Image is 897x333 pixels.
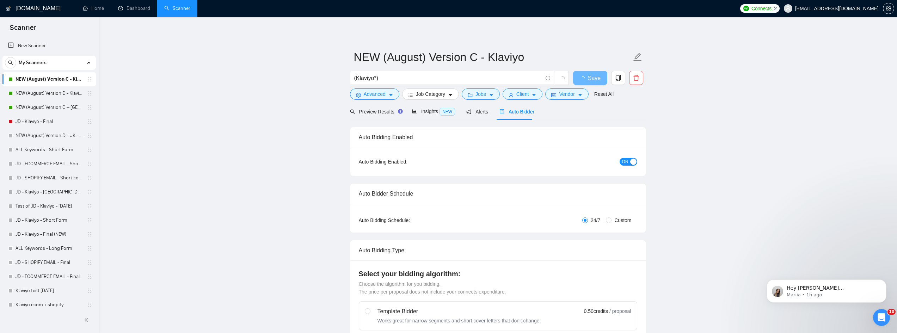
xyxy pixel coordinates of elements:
button: userClientcaret-down [503,88,543,100]
span: holder [87,147,92,153]
a: ALL Keywords - Short Form [16,143,82,157]
img: upwork-logo.png [743,6,749,11]
span: 24/7 [588,216,603,224]
a: JD - ECOMMERCE EMAIL - Final [16,270,82,284]
span: Job Category [416,90,445,98]
span: caret-down [489,92,494,98]
span: idcard [551,92,556,98]
div: Template Bidder [377,307,541,316]
button: barsJob Categorycaret-down [402,88,459,100]
a: Klaviyo test [DATE] [16,284,82,298]
span: holder [87,119,92,124]
span: holder [87,91,92,96]
span: holder [87,274,92,279]
button: folderJobscaret-down [462,88,500,100]
a: NEW (August) Version D - Klaviyo [16,86,82,100]
div: Auto Bidding Enabled: [359,158,451,166]
span: holder [87,189,92,195]
span: My Scanners [19,56,47,70]
input: Scanner name... [354,48,632,66]
button: search [5,57,16,68]
button: Save [573,71,607,85]
span: caret-down [532,92,536,98]
span: area-chart [412,109,417,114]
div: Tooltip anchor [397,108,404,115]
a: setting [883,6,894,11]
span: 2 [774,5,777,12]
span: loading [559,76,565,82]
li: New Scanner [2,39,96,53]
span: holder [87,175,92,181]
span: caret-down [388,92,393,98]
span: copy [612,75,625,81]
span: Client [516,90,529,98]
span: Preview Results [350,109,401,115]
span: ON [622,158,628,166]
a: JD - Klaviyo - Final [16,115,82,129]
span: loading [579,76,588,82]
span: holder [87,246,92,251]
button: idcardVendorcaret-down [545,88,588,100]
span: Custom [612,216,634,224]
a: dashboardDashboard [118,5,150,11]
span: user [509,92,514,98]
a: ALL Keywords - Long Form [16,241,82,255]
a: NEW (August) Version C - Klaviyo [16,72,82,86]
span: holder [87,217,92,223]
button: settingAdvancedcaret-down [350,88,399,100]
span: holder [87,76,92,82]
a: NEW (August) Version D - UK - Klaviyo [16,129,82,143]
span: holder [87,302,92,308]
a: Klaviyo ecom + shopify [16,298,82,312]
a: Test of JD - Klaviyo - [DATE] [16,199,82,213]
span: double-left [84,316,91,323]
span: 0.50 credits [584,307,608,315]
span: bars [408,92,413,98]
span: Insights [412,109,455,114]
img: logo [6,3,11,14]
a: JD - ECOMMERCE EMAIL - Short Form [16,157,82,171]
a: JD - SHOPIFY EMAIL - Short Form [16,171,82,185]
a: New Scanner [8,39,90,53]
span: user [786,6,791,11]
span: edit [633,53,642,62]
span: caret-down [578,92,583,98]
iframe: Intercom live chat [873,309,890,326]
span: Alerts [466,109,488,115]
span: / proposal [609,308,631,315]
a: JD - Klaviyo - Final (NEW) [16,227,82,241]
span: holder [87,161,92,167]
span: NEW [440,108,455,116]
div: Works great for narrow segments and short cover letters that don't change. [377,317,541,324]
span: Choose the algorithm for you bidding. The price per proposal does not include your connects expen... [359,281,506,295]
span: 10 [887,309,896,315]
span: search [350,109,355,114]
a: JD - SHOPIFY EMAIL - Final [16,255,82,270]
a: homeHome [83,5,104,11]
button: copy [611,71,625,85]
button: delete [629,71,643,85]
span: Save [588,74,601,82]
a: NEW (August) Version C – [GEOGRAPHIC_DATA] - Klaviyo [16,100,82,115]
a: Reset All [594,90,614,98]
a: JD - Klaviyo - [GEOGRAPHIC_DATA] - only [16,185,82,199]
div: Auto Bidding Enabled [359,127,637,147]
span: caret-down [448,92,453,98]
a: searchScanner [164,5,190,11]
div: Auto Bidding Type [359,240,637,260]
button: setting [883,3,894,14]
span: info-circle [546,76,550,80]
span: notification [466,109,471,114]
span: holder [87,203,92,209]
span: Advanced [364,90,386,98]
span: delete [629,75,643,81]
span: holder [87,105,92,110]
a: JD - Klaviyo - Short Form [16,213,82,227]
span: Auto Bidder [499,109,534,115]
span: holder [87,232,92,237]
